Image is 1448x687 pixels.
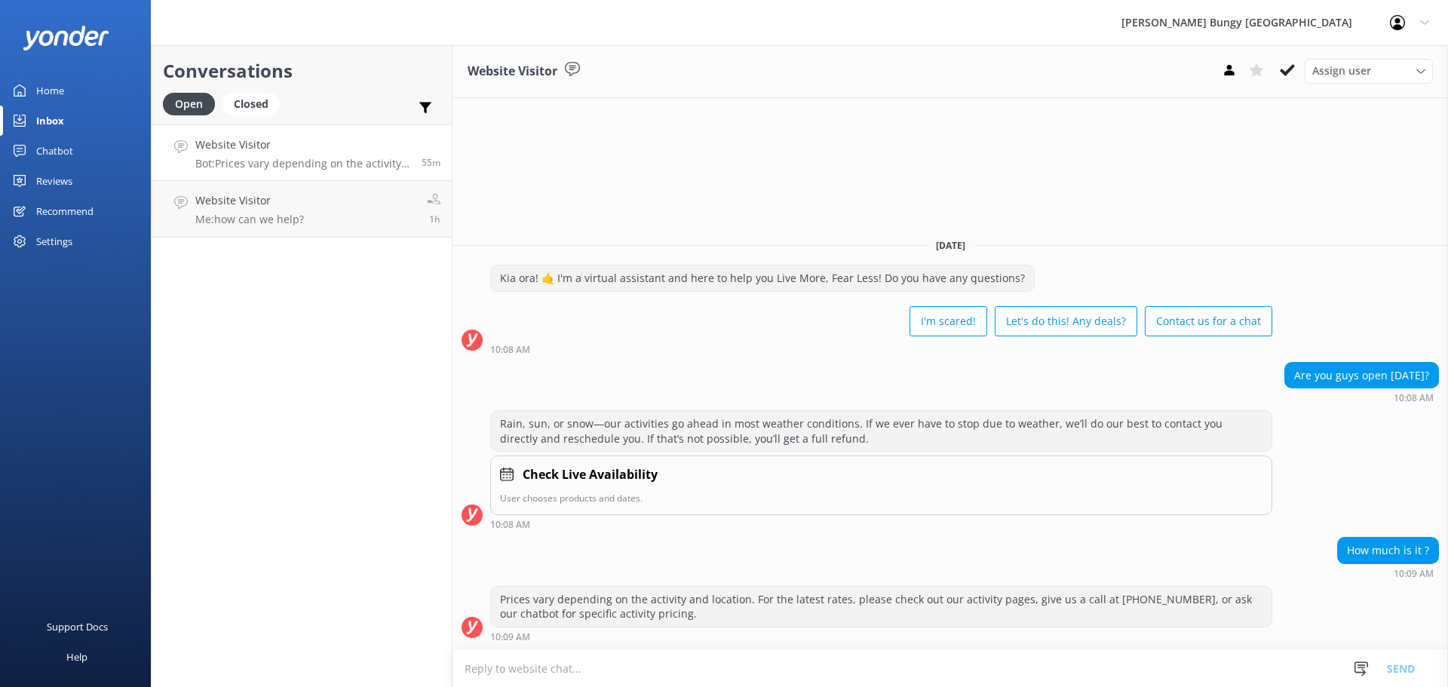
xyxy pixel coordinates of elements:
div: Settings [36,226,72,256]
div: Open [163,93,215,115]
span: Assign user [1312,63,1371,79]
h4: Website Visitor [195,192,304,209]
strong: 10:09 AM [490,633,530,642]
a: Closed [222,95,287,112]
strong: 10:08 AM [1394,394,1434,403]
div: Chatbot [36,136,73,166]
span: [DATE] [927,239,974,252]
div: Recommend [36,196,94,226]
h4: Check Live Availability [523,465,658,485]
strong: 10:09 AM [1394,569,1434,578]
div: Rain, sun, or snow—our activities go ahead in most weather conditions. If we ever have to stop du... [491,411,1272,451]
div: How much is it ? [1338,538,1438,563]
h4: Website Visitor [195,136,410,153]
strong: 10:08 AM [490,345,530,354]
p: Me: how can we help? [195,213,304,226]
a: Website VisitorBot:Prices vary depending on the activity and location. For the latest rates, plea... [152,124,452,181]
button: Let's do this! Any deals? [995,306,1137,336]
div: Aug 24 2025 10:09am (UTC +12:00) Pacific/Auckland [490,631,1272,642]
p: User chooses products and dates. [500,491,1262,505]
div: Reviews [36,166,72,196]
div: Are you guys open [DATE]? [1285,363,1438,388]
img: yonder-white-logo.png [23,26,109,51]
div: Aug 24 2025 10:08am (UTC +12:00) Pacific/Auckland [490,519,1272,529]
button: I'm scared! [910,306,987,336]
button: Contact us for a chat [1145,306,1272,336]
div: Prices vary depending on the activity and location. For the latest rates, please check out our ac... [491,587,1272,627]
p: Bot: Prices vary depending on the activity and location. For the latest rates, please check out o... [195,157,410,170]
div: Help [66,642,87,672]
span: Aug 24 2025 10:09am (UTC +12:00) Pacific/Auckland [422,156,440,169]
div: Kia ora! 🤙 I'm a virtual assistant and here to help you Live More, Fear Less! Do you have any que... [491,265,1034,291]
span: Aug 24 2025 10:00am (UTC +12:00) Pacific/Auckland [429,213,440,225]
a: Website VisitorMe:how can we help?1h [152,181,452,238]
div: Home [36,75,64,106]
div: Closed [222,93,280,115]
h2: Conversations [163,57,440,85]
div: Aug 24 2025 10:09am (UTC +12:00) Pacific/Auckland [1337,568,1439,578]
div: Assign User [1305,59,1433,83]
div: Support Docs [47,612,108,642]
h3: Website Visitor [468,62,557,81]
a: Open [163,95,222,112]
div: Aug 24 2025 10:08am (UTC +12:00) Pacific/Auckland [490,344,1272,354]
div: Aug 24 2025 10:08am (UTC +12:00) Pacific/Auckland [1284,392,1439,403]
div: Inbox [36,106,64,136]
strong: 10:08 AM [490,520,530,529]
